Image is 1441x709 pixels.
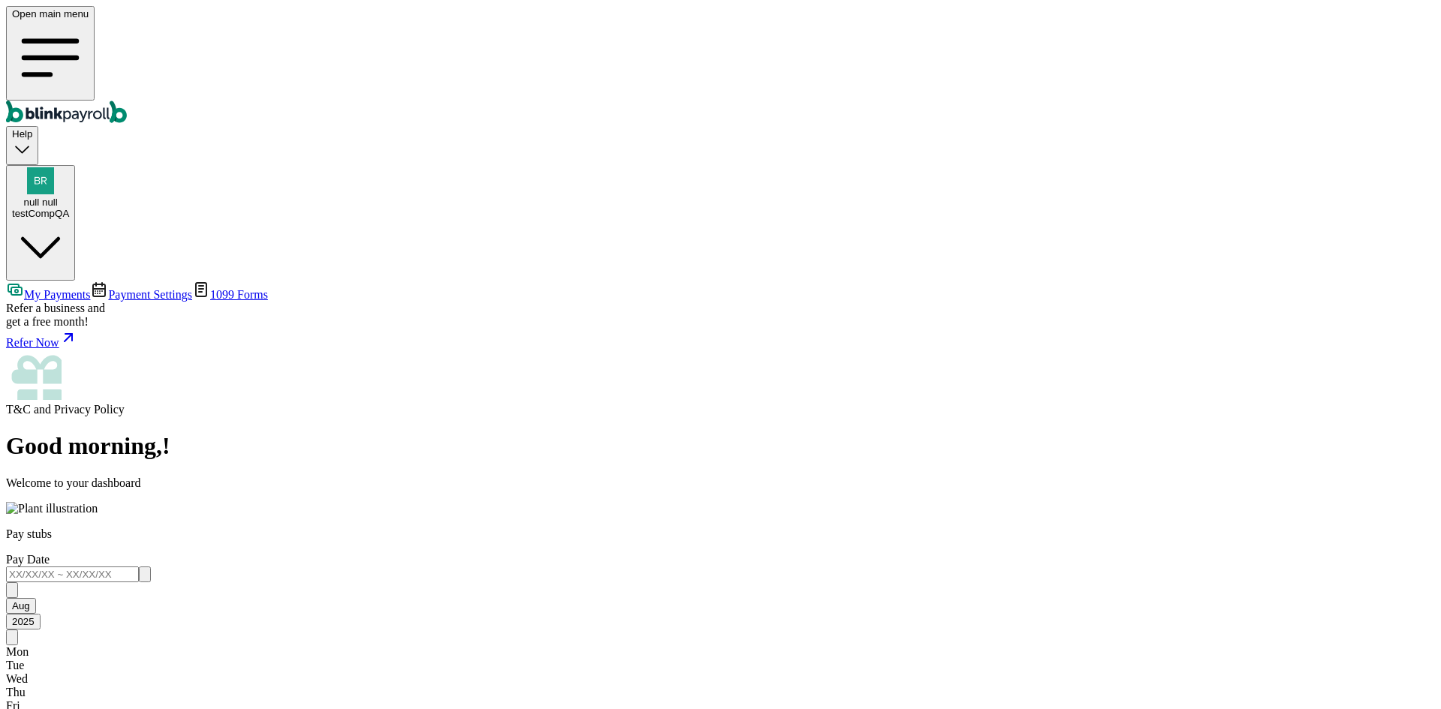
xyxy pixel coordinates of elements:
div: Wed [6,672,1435,686]
a: Payment Settings [90,288,192,301]
span: T&C [6,403,31,416]
span: 1099 Forms [210,288,268,301]
span: Pay Date [6,553,50,566]
button: null nulltestCompQA [6,165,75,281]
span: Open main menu [12,8,89,20]
div: Refer a business and get a free month! [6,302,1435,329]
input: XX/XX/XX ~ XX/XX/XX [6,566,139,582]
a: My Payments [6,288,90,301]
a: 1099 Forms [192,288,268,301]
button: 2025 [6,614,41,629]
img: Plant illustration [6,502,98,515]
a: Refer Now [6,329,1435,350]
span: null null [24,197,58,208]
button: Help [6,126,38,164]
h1: Good morning , ! [6,432,1435,460]
nav: Global [6,6,1435,126]
div: testCompQA [12,208,69,219]
span: My Payments [24,288,90,301]
nav: Team Member Portal Sidebar [6,281,1435,416]
span: Help [12,128,32,140]
button: Aug [6,598,36,614]
div: Tue [6,659,1435,672]
span: Privacy Policy [54,403,125,416]
p: Welcome to your dashboard [6,476,1435,490]
p: Pay stubs [6,527,1435,541]
div: Mon [6,645,1435,659]
div: Thu [6,686,1435,699]
span: Payment Settings [108,288,192,301]
button: Open main menu [6,6,95,101]
span: and [6,403,125,416]
iframe: Chat Widget [1191,547,1441,709]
